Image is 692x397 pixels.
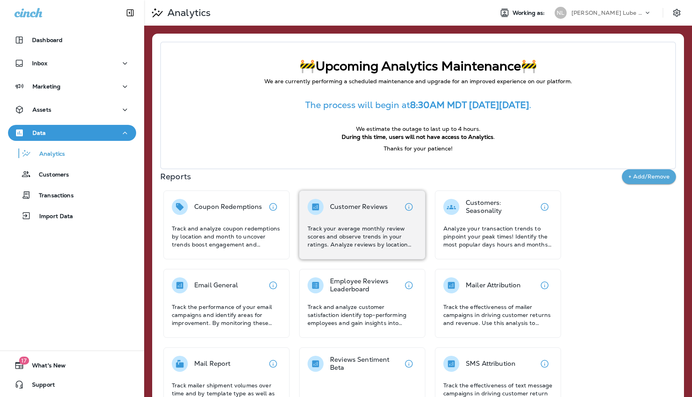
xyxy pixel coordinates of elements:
p: Dashboard [32,37,62,43]
button: Import Data [8,207,136,224]
button: View details [401,356,417,372]
span: 17 [19,357,29,365]
button: View details [265,356,281,372]
p: Coupon Redemptions [194,203,262,211]
p: Customers: Seasonality [466,199,537,215]
strong: During this time, users will not have access to Analytics [342,133,493,140]
p: Analytics [164,7,211,19]
p: 🚧Upcoming Analytics Maintenance🚧 [177,58,659,74]
button: Data [8,125,136,141]
span: . [493,133,495,140]
span: Support [24,381,55,391]
span: The process will begin at [305,99,410,111]
p: Inbox [32,60,47,66]
button: Support [8,377,136,393]
p: Email General [194,281,238,289]
p: Analyze your transaction trends to pinpoint your peak times! Identify the most popular days hours... [443,225,553,249]
button: View details [265,277,281,293]
p: Track and analyze customer satisfaction identify top-performing employees and gain insights into ... [308,303,417,327]
button: Dashboard [8,32,136,48]
button: Analytics [8,145,136,162]
div: NL [555,7,567,19]
p: Import Data [31,213,73,221]
button: View details [537,356,553,372]
button: Collapse Sidebar [119,5,141,21]
strong: 8:30AM MDT [DATE][DATE] [410,99,529,111]
span: Working as: [513,10,547,16]
button: + Add/Remove [622,169,676,184]
span: . [529,99,531,111]
p: We are currently performing a scheduled maintenance and upgrade for an improved experience on our... [177,78,659,86]
button: View details [537,199,553,215]
p: Reports [160,171,622,182]
p: Assets [32,106,51,113]
p: Employee Reviews Leaderboard [330,277,401,293]
button: Assets [8,102,136,118]
p: Customer Reviews [330,203,388,211]
p: Track your average monthly review scores and observe trends in your ratings. Analyze reviews by l... [308,225,417,249]
button: View details [401,199,417,215]
button: View details [537,277,553,293]
p: Track the effectiveness of mailer campaigns in driving customer returns and revenue. Use this ana... [443,303,553,327]
p: Mail Report [194,360,231,368]
button: 17What's New [8,357,136,373]
p: We estimate the outage to last up to 4 hours. [177,125,659,133]
p: Data [32,130,46,136]
p: [PERSON_NAME] Lube Centers, Inc [571,10,644,16]
button: Inbox [8,55,136,71]
button: Settings [670,6,684,20]
button: Transactions [8,186,136,203]
p: Thanks for your patience! [177,145,659,153]
p: Mailer Attribution [466,281,521,289]
p: Reviews Sentiment Beta [330,356,401,372]
p: Track the performance of your email campaigns and identify areas for improvement. By monitoring t... [172,303,281,327]
p: Transactions [31,192,74,200]
button: View details [265,199,281,215]
button: Customers [8,166,136,182]
p: Analytics [31,150,65,158]
p: Marketing [32,83,60,90]
p: Customers [31,171,69,179]
button: Marketing [8,78,136,94]
button: View details [401,277,417,293]
span: What's New [24,362,66,372]
p: SMS Attribution [466,360,515,368]
p: Track and analyze coupon redemptions by location and month to uncover trends boost engagement and... [172,225,281,249]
